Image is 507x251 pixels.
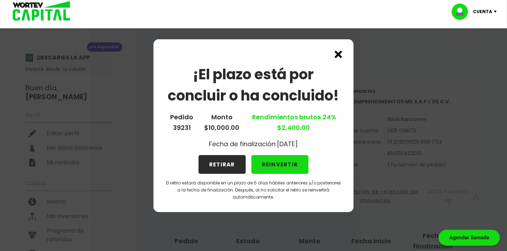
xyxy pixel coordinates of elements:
[165,64,342,106] h1: ¡El plazo está por concluir o ha concluido!
[205,112,240,133] p: Monto $10,000.00
[199,155,246,174] button: RETIRAR
[251,155,309,174] button: REINVERTIR
[439,230,500,246] div: Agendar llamada
[171,112,194,133] p: Pedido 39231
[251,113,337,132] a: Rendimientos brutos $2,400.00
[165,179,342,201] p: El retiro estará disponible en un plazo de 5 días hábiles anteriores y/o posteriores a la fecha d...
[335,51,342,58] img: cross.ed5528e3.svg
[492,11,502,13] img: icon-down
[209,139,298,149] p: Fecha de finalización: [DATE]
[473,6,492,17] p: Cuenta
[321,113,337,121] span: 24%
[452,4,473,20] img: profile-image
